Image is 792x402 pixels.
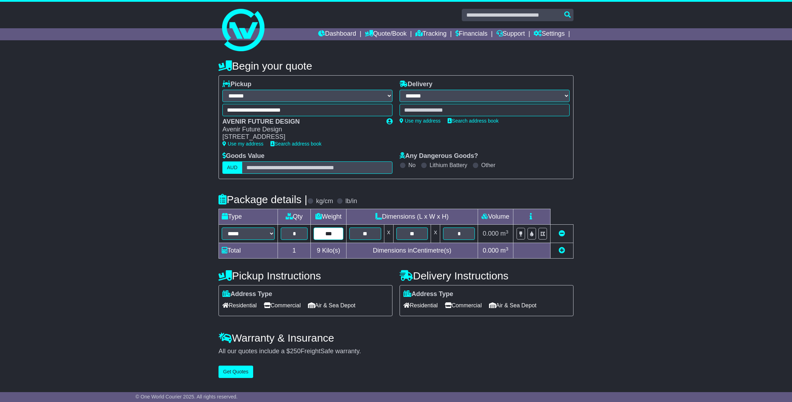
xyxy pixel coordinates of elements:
[311,209,346,225] td: Weight
[400,81,432,88] label: Delivery
[222,300,257,311] span: Residential
[445,300,482,311] span: Commercial
[384,225,393,243] td: x
[415,28,447,40] a: Tracking
[311,243,346,259] td: Kilo(s)
[500,247,508,254] span: m
[430,162,467,169] label: Lithium Battery
[448,118,499,124] a: Search address book
[278,209,311,225] td: Qty
[222,126,379,134] div: Avenir Future Design
[506,229,508,235] sup: 3
[483,247,499,254] span: 0.000
[365,28,407,40] a: Quote/Book
[346,209,478,225] td: Dimensions (L x W x H)
[489,300,537,311] span: Air & Sea Depot
[403,290,453,298] label: Address Type
[403,300,438,311] span: Residential
[290,348,301,355] span: 250
[219,348,573,355] div: All our quotes include a $ FreightSafe warranty.
[135,394,238,400] span: © One World Courier 2025. All rights reserved.
[345,197,357,205] label: lb/in
[219,60,573,72] h4: Begin your quote
[219,366,253,378] button: Get Quotes
[222,141,263,147] a: Use my address
[222,81,251,88] label: Pickup
[496,28,525,40] a: Support
[222,133,379,141] div: [STREET_ADDRESS]
[222,118,379,126] div: AVENIR FUTURE DESIGN
[317,247,320,254] span: 9
[455,28,488,40] a: Financials
[219,243,278,259] td: Total
[400,118,441,124] a: Use my address
[318,28,356,40] a: Dashboard
[400,270,573,282] h4: Delivery Instructions
[408,162,415,169] label: No
[308,300,356,311] span: Air & Sea Depot
[559,230,565,237] a: Remove this item
[478,209,513,225] td: Volume
[316,197,333,205] label: kg/cm
[400,152,478,160] label: Any Dangerous Goods?
[534,28,565,40] a: Settings
[346,243,478,259] td: Dimensions in Centimetre(s)
[270,141,321,147] a: Search address book
[219,270,392,282] h4: Pickup Instructions
[219,332,573,344] h4: Warranty & Insurance
[222,290,272,298] label: Address Type
[483,230,499,237] span: 0.000
[219,209,278,225] td: Type
[222,152,264,160] label: Goods Value
[264,300,301,311] span: Commercial
[219,194,307,205] h4: Package details |
[506,246,508,252] sup: 3
[481,162,495,169] label: Other
[500,230,508,237] span: m
[431,225,440,243] td: x
[222,161,242,174] label: AUD
[559,247,565,254] a: Add new item
[278,243,311,259] td: 1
